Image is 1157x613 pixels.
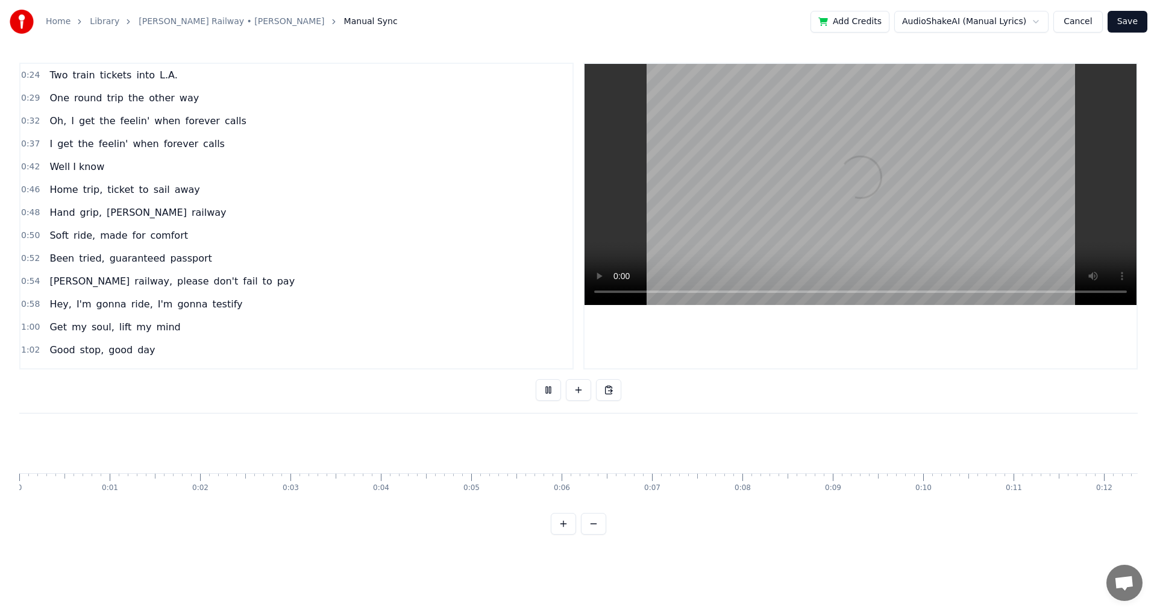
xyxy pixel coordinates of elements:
[157,297,174,311] span: I'm
[1053,11,1102,33] button: Cancel
[158,68,179,82] span: L.A.
[98,114,116,128] span: the
[21,321,40,333] span: 1:00
[46,16,398,28] nav: breadcrumb
[21,161,40,173] span: 0:42
[105,206,188,219] span: [PERSON_NAME]
[169,251,213,265] span: passport
[21,92,40,104] span: 0:29
[71,68,96,82] span: train
[48,160,105,174] span: Well I know
[176,297,209,311] span: gonna
[211,297,243,311] span: testify
[178,91,200,105] span: way
[163,137,199,151] span: forever
[77,137,95,151] span: the
[48,320,68,334] span: Get
[136,343,156,357] span: day
[10,10,34,34] img: youka
[48,91,71,105] span: One
[21,275,40,288] span: 0:54
[119,114,151,128] span: feelin'
[78,114,96,128] span: get
[79,206,103,219] span: grip,
[131,137,160,151] span: when
[106,183,135,196] span: ticket
[21,115,40,127] span: 0:32
[213,274,240,288] span: don't
[99,228,128,242] span: made
[90,320,116,334] span: soul,
[70,114,75,128] span: I
[48,228,70,242] span: Soft
[21,230,40,242] span: 0:50
[72,228,96,242] span: ride,
[21,69,40,81] span: 0:24
[48,343,76,357] span: Good
[554,483,570,493] div: 0:06
[1006,483,1022,493] div: 0:11
[139,16,324,28] a: [PERSON_NAME] Railway • [PERSON_NAME]
[102,483,118,493] div: 0:01
[190,206,228,219] span: railway
[644,483,660,493] div: 0:07
[99,68,133,82] span: tickets
[75,297,93,311] span: I'm
[48,366,131,380] span: [PERSON_NAME]
[153,114,181,128] span: when
[48,297,72,311] span: Hey,
[48,206,76,219] span: Hand
[155,320,181,334] span: mind
[811,11,889,33] button: Add Credits
[202,137,226,151] span: calls
[95,297,128,311] span: gonna
[192,483,209,493] div: 0:02
[149,228,189,242] span: comfort
[21,344,40,356] span: 1:02
[130,297,154,311] span: ride,
[138,183,150,196] span: to
[344,16,398,28] span: Manual Sync
[135,320,152,334] span: my
[108,251,167,265] span: guaranteed
[78,251,105,265] span: tried,
[915,483,932,493] div: 0:10
[224,114,248,128] span: calls
[825,483,841,493] div: 0:09
[184,114,221,128] span: forever
[373,483,389,493] div: 0:04
[276,274,296,288] span: pay
[735,483,751,493] div: 0:08
[176,274,210,288] span: please
[133,366,171,380] span: railway
[1106,565,1143,601] div: Open chat
[48,183,79,196] span: Home
[1096,483,1112,493] div: 0:12
[242,274,259,288] span: fail
[1108,11,1147,33] button: Save
[283,483,299,493] div: 0:03
[46,16,71,28] a: Home
[90,16,119,28] a: Library
[118,320,133,334] span: lift
[21,298,40,310] span: 0:58
[21,367,40,379] span: 1:04
[71,320,88,334] span: my
[56,137,74,151] span: get
[152,183,171,196] span: sail
[21,207,40,219] span: 0:48
[131,228,147,242] span: for
[48,251,75,265] span: Been
[463,483,480,493] div: 0:05
[174,183,201,196] span: away
[21,138,40,150] span: 0:37
[48,137,54,151] span: I
[79,343,105,357] span: stop,
[21,184,40,196] span: 0:46
[127,91,145,105] span: the
[133,274,174,288] span: railway,
[135,68,156,82] span: into
[82,183,104,196] span: trip,
[48,114,67,128] span: Oh,
[21,253,40,265] span: 0:52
